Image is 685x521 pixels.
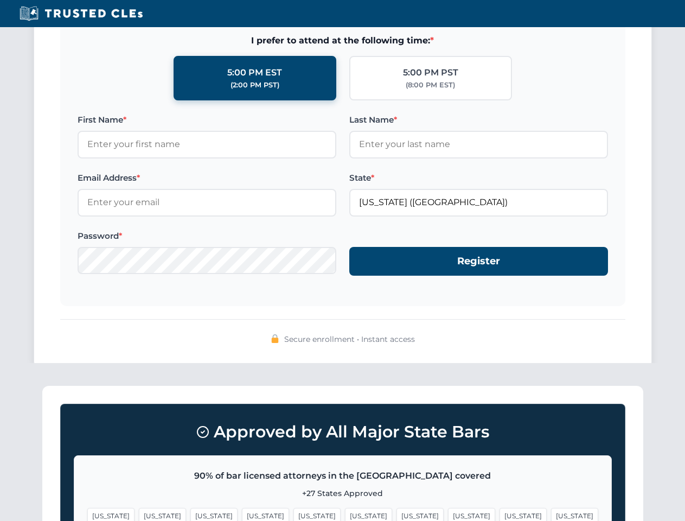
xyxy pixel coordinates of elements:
[284,333,415,345] span: Secure enrollment • Instant access
[271,334,279,343] img: 🔒
[227,66,282,80] div: 5:00 PM EST
[87,469,598,483] p: 90% of bar licensed attorneys in the [GEOGRAPHIC_DATA] covered
[349,171,608,185] label: State
[78,189,336,216] input: Enter your email
[403,66,458,80] div: 5:00 PM PST
[78,131,336,158] input: Enter your first name
[78,171,336,185] label: Email Address
[78,230,336,243] label: Password
[78,34,608,48] span: I prefer to attend at the following time:
[349,247,608,276] button: Register
[349,131,608,158] input: Enter your last name
[78,113,336,126] label: First Name
[406,80,455,91] div: (8:00 PM EST)
[349,189,608,216] input: Florida (FL)
[87,487,598,499] p: +27 States Approved
[16,5,146,22] img: Trusted CLEs
[231,80,279,91] div: (2:00 PM PST)
[74,417,612,447] h3: Approved by All Major State Bars
[349,113,608,126] label: Last Name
